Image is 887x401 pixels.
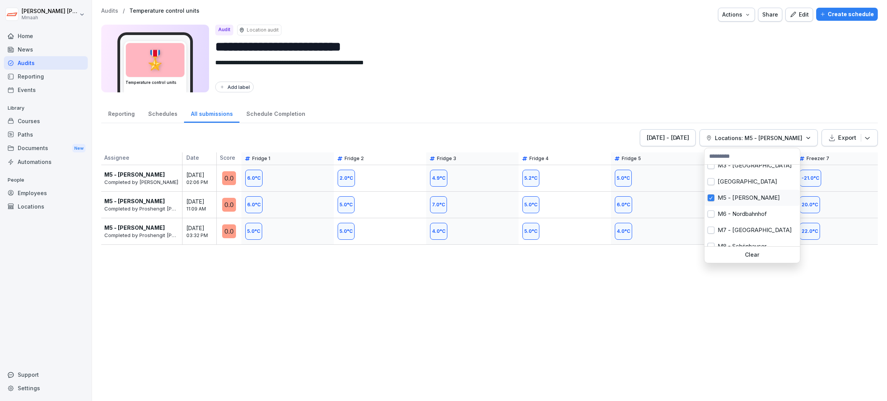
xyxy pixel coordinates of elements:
[762,10,778,19] div: Share
[705,190,800,206] div: M5 - [PERSON_NAME]
[820,10,874,18] div: Create schedule
[705,222,800,238] div: M7 - [GEOGRAPHIC_DATA]
[838,134,856,142] p: Export
[790,10,809,19] div: Edit
[715,134,802,142] p: Locations: M5 - [PERSON_NAME]
[708,251,797,258] p: Clear
[705,238,800,254] div: M8 - Schönhauser
[722,10,751,19] div: Actions
[705,174,800,190] div: [GEOGRAPHIC_DATA]
[705,206,800,222] div: M6 - Nordbahnhof
[646,134,689,142] div: [DATE] - [DATE]
[705,157,800,174] div: M3 - [GEOGRAPHIC_DATA]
